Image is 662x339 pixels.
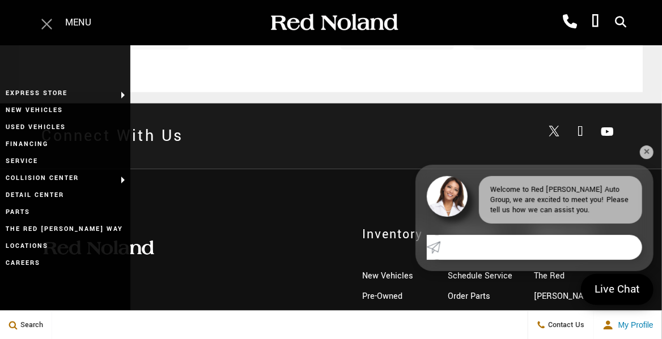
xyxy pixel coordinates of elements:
span: Contact Us [546,320,585,330]
button: Open user profile menu [594,311,662,339]
img: Red Noland Auto Group [269,13,399,33]
span: Inventory [362,226,431,244]
a: The Red [PERSON_NAME] Way [534,271,616,303]
span: Search [18,320,43,330]
a: New Vehicles [362,271,413,282]
a: Open Facebook in a new window [570,121,592,143]
a: Live Chat [581,274,653,305]
a: Pre-Owned Vehicles [362,291,402,323]
a: Order Parts [448,291,491,303]
span: My Profile [614,320,653,329]
img: Agent profile photo [427,176,468,217]
div: Welcome to Red [PERSON_NAME] Auto Group, we are excited to meet you! Please tell us how we can as... [479,176,642,224]
span: Live Chat [589,282,646,297]
a: Open Youtube-play in a new window [596,121,619,143]
a: Open Twitter in a new window [543,121,566,144]
a: Schedule Service [448,271,513,282]
a: Submit [427,235,447,260]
